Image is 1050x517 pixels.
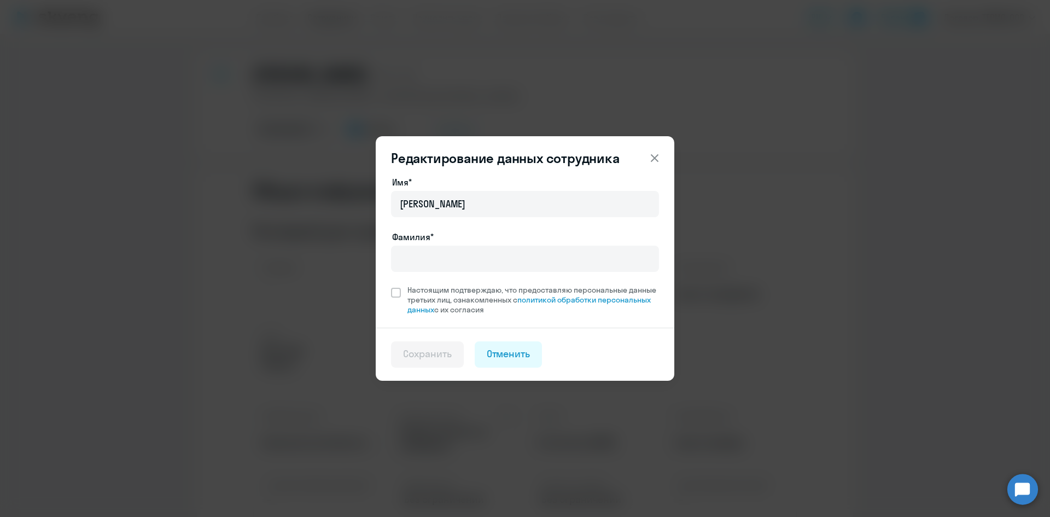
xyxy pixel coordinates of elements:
[407,295,651,315] a: политикой обработки персональных данных
[391,341,464,368] button: Сохранить
[376,149,674,167] header: Редактирование данных сотрудника
[407,285,659,315] span: Настоящим подтверждаю, что предоставляю персональные данные третьих лиц, ознакомленных с с их сог...
[475,341,542,368] button: Отменить
[392,230,434,243] label: Фамилия*
[403,347,452,361] div: Сохранить
[487,347,530,361] div: Отменить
